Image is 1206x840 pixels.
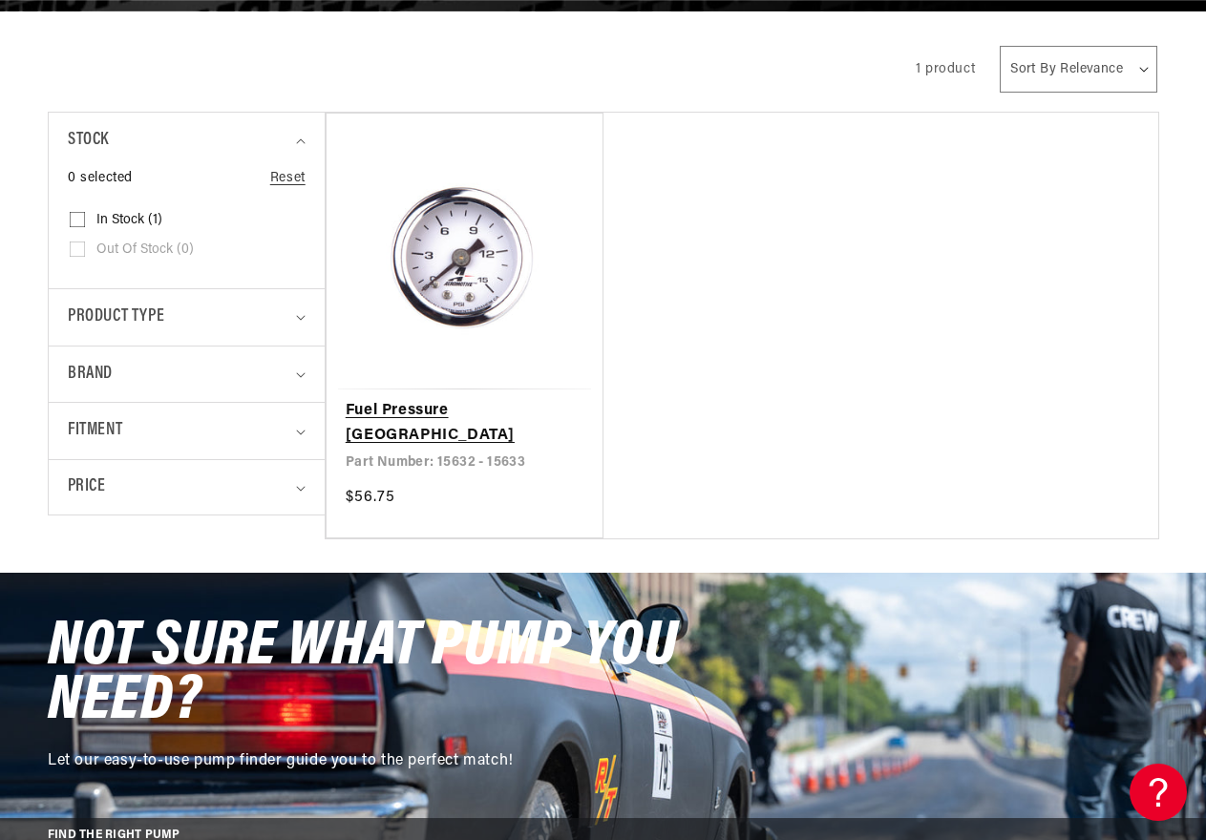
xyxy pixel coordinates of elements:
[68,403,306,459] summary: Fitment (0 selected)
[346,399,584,448] a: Fuel Pressure [GEOGRAPHIC_DATA]
[68,417,122,445] span: Fitment
[68,289,306,346] summary: Product type (0 selected)
[96,241,194,259] span: Out of stock (0)
[270,168,306,189] a: Reset
[48,616,678,735] span: NOT SURE WHAT PUMP YOU NEED?
[68,361,113,388] span: Brand
[68,304,164,331] span: Product type
[48,749,697,774] p: Let our easy-to-use pump finder guide you to the perfect match!
[68,474,105,500] span: Price
[68,346,306,403] summary: Brand (0 selected)
[68,168,133,189] span: 0 selected
[68,113,306,169] summary: Stock (0 selected)
[96,212,162,229] span: In stock (1)
[68,460,306,514] summary: Price
[916,62,975,76] span: 1 product
[68,127,109,155] span: Stock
